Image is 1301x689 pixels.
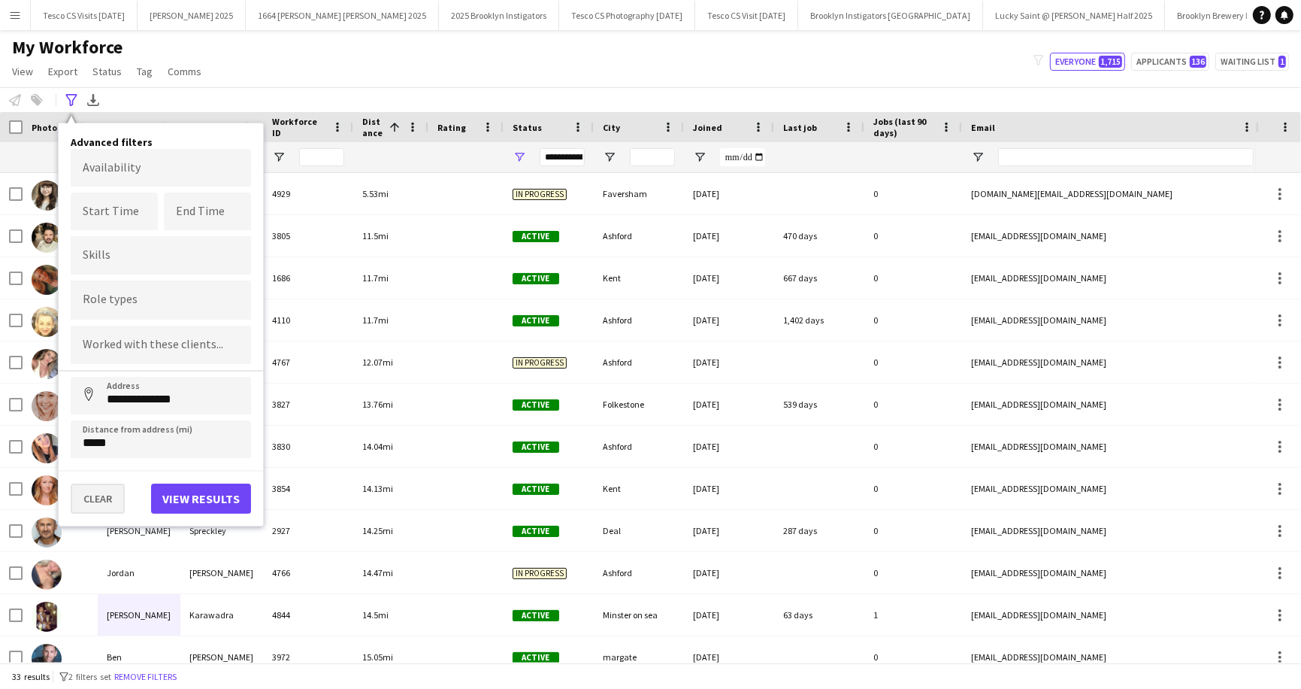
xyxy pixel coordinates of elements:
[1215,53,1289,71] button: Waiting list1
[362,357,393,368] span: 12.07mi
[362,483,393,494] span: 14.13mi
[864,594,962,636] div: 1
[684,510,774,551] div: [DATE]
[32,475,62,505] img: Alexandra Gibbons
[998,148,1254,166] input: Email Filter Input
[783,122,817,133] span: Last job
[684,426,774,467] div: [DATE]
[1131,53,1209,71] button: Applicants136
[168,65,201,78] span: Comms
[98,594,180,636] div: [PERSON_NAME]
[62,91,80,109] app-action-btn: Advanced filters
[272,150,286,164] button: Open Filter Menu
[32,181,62,211] img: Yasmin Bird
[594,552,684,593] div: Ashford
[684,341,774,383] div: [DATE]
[594,384,684,425] div: Folkestone
[774,510,864,551] div: 287 days
[962,636,1263,678] div: [EMAIL_ADDRESS][DOMAIN_NAME]
[513,357,567,369] span: In progress
[84,91,102,109] app-action-btn: Export XLSX
[246,1,439,30] button: 1664 [PERSON_NAME] [PERSON_NAME] 2025
[594,257,684,299] div: Kent
[513,526,559,537] span: Active
[32,433,62,463] img: Anna-Nicole Thompson
[180,510,263,551] div: Spreckley
[513,231,559,242] span: Active
[864,173,962,214] div: 0
[131,62,159,81] a: Tag
[684,215,774,256] div: [DATE]
[684,384,774,425] div: [DATE]
[107,122,153,133] span: First Name
[513,484,559,495] span: Active
[774,257,864,299] div: 667 days
[32,602,62,632] img: Roshni Karawadra
[263,510,353,551] div: 2927
[594,426,684,467] div: Ashford
[83,249,239,263] input: Type to search skills...
[151,484,251,514] button: View results
[1050,53,1125,71] button: Everyone1,715
[513,122,542,133] span: Status
[180,594,263,636] div: Karawadra
[774,215,864,256] div: 470 days
[362,609,389,621] span: 14.5mi
[6,62,39,81] a: View
[189,122,234,133] span: Last Name
[962,426,1263,467] div: [EMAIL_ADDRESS][DOMAIN_NAME]
[86,62,128,81] a: Status
[774,299,864,341] div: 1,402 days
[962,468,1263,509] div: [EMAIL_ADDRESS][DOMAIN_NAME]
[42,62,83,81] a: Export
[962,510,1263,551] div: [EMAIL_ADDRESS][DOMAIN_NAME]
[864,215,962,256] div: 0
[362,525,393,536] span: 14.25mi
[594,636,684,678] div: margate
[32,265,62,295] img: fleur piumatti
[693,122,722,133] span: Joined
[32,307,62,337] img: Gill Hayes
[92,65,122,78] span: Status
[1190,56,1206,68] span: 136
[693,150,706,164] button: Open Filter Menu
[630,148,675,166] input: City Filter Input
[684,594,774,636] div: [DATE]
[1278,56,1286,68] span: 1
[720,148,765,166] input: Joined Filter Input
[684,636,774,678] div: [DATE]
[774,384,864,425] div: 539 days
[684,468,774,509] div: [DATE]
[962,257,1263,299] div: [EMAIL_ADDRESS][DOMAIN_NAME]
[513,442,559,453] span: Active
[263,384,353,425] div: 3827
[180,552,263,593] div: [PERSON_NAME]
[362,272,389,284] span: 11.7mi
[32,391,62,421] img: Bex Bell
[31,1,138,30] button: Tesco CS Visits [DATE]
[439,1,559,30] button: 2025 Brooklyn Instigators
[603,122,620,133] span: City
[695,1,798,30] button: Tesco CS Visit [DATE]
[774,594,864,636] div: 63 days
[272,116,326,138] span: Workforce ID
[513,399,559,411] span: Active
[513,189,567,200] span: In progress
[513,568,567,579] span: In progress
[962,215,1263,256] div: [EMAIL_ADDRESS][DOMAIN_NAME]
[263,468,353,509] div: 3854
[68,671,111,682] span: 2 filters set
[684,552,774,593] div: [DATE]
[437,122,466,133] span: Rating
[594,468,684,509] div: Kent
[362,314,389,326] span: 11.7mi
[864,384,962,425] div: 0
[513,610,559,621] span: Active
[263,299,353,341] div: 4110
[983,1,1165,30] button: Lucky Saint @ [PERSON_NAME] Half 2025
[263,215,353,256] div: 3805
[873,116,935,138] span: Jobs (last 90 days)
[971,150,985,164] button: Open Filter Menu
[32,223,62,253] img: Liam Dawson
[362,188,389,199] span: 5.53mi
